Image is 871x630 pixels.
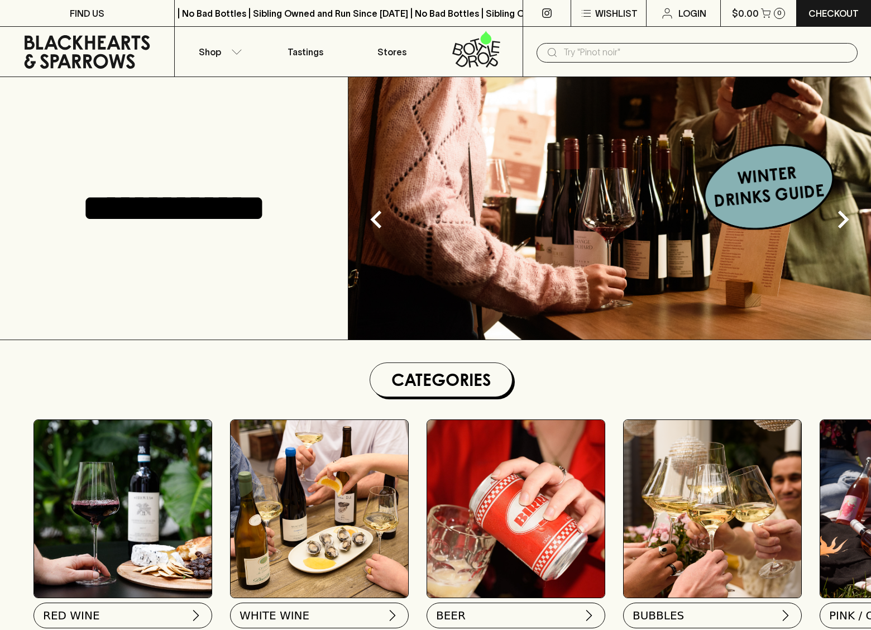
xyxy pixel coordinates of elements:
button: WHITE WINE [230,603,409,628]
span: BEER [436,608,466,623]
p: FIND US [70,7,104,20]
button: Shop [175,27,262,77]
p: Login [678,7,706,20]
a: Stores [349,27,436,77]
p: 0 [777,10,782,16]
img: Red Wine Tasting [34,420,212,598]
button: BUBBLES [623,603,802,628]
p: Wishlist [595,7,638,20]
img: chevron-right.svg [779,609,792,622]
a: Tastings [262,27,349,77]
button: RED WINE [33,603,212,628]
img: optimise [348,77,871,340]
h1: Categories [375,367,508,392]
p: Tastings [288,45,323,59]
button: Next [821,197,865,242]
p: Shop [199,45,221,59]
span: BUBBLES [633,608,684,623]
img: chevron-right.svg [582,609,596,622]
button: BEER [427,603,605,628]
p: Stores [377,45,406,59]
button: Previous [354,197,399,242]
input: Try "Pinot noir" [563,44,849,61]
span: WHITE WINE [240,608,309,623]
img: 2022_Festive_Campaign_INSTA-16 1 [624,420,801,598]
span: RED WINE [43,608,100,623]
img: BIRRA_GOOD-TIMES_INSTA-2 1/optimise?auth=Mjk3MjY0ODMzMw__ [427,420,605,598]
img: optimise [231,420,408,598]
p: $0.00 [732,7,759,20]
img: chevron-right.svg [386,609,399,622]
p: Checkout [808,7,859,20]
img: chevron-right.svg [189,609,203,622]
